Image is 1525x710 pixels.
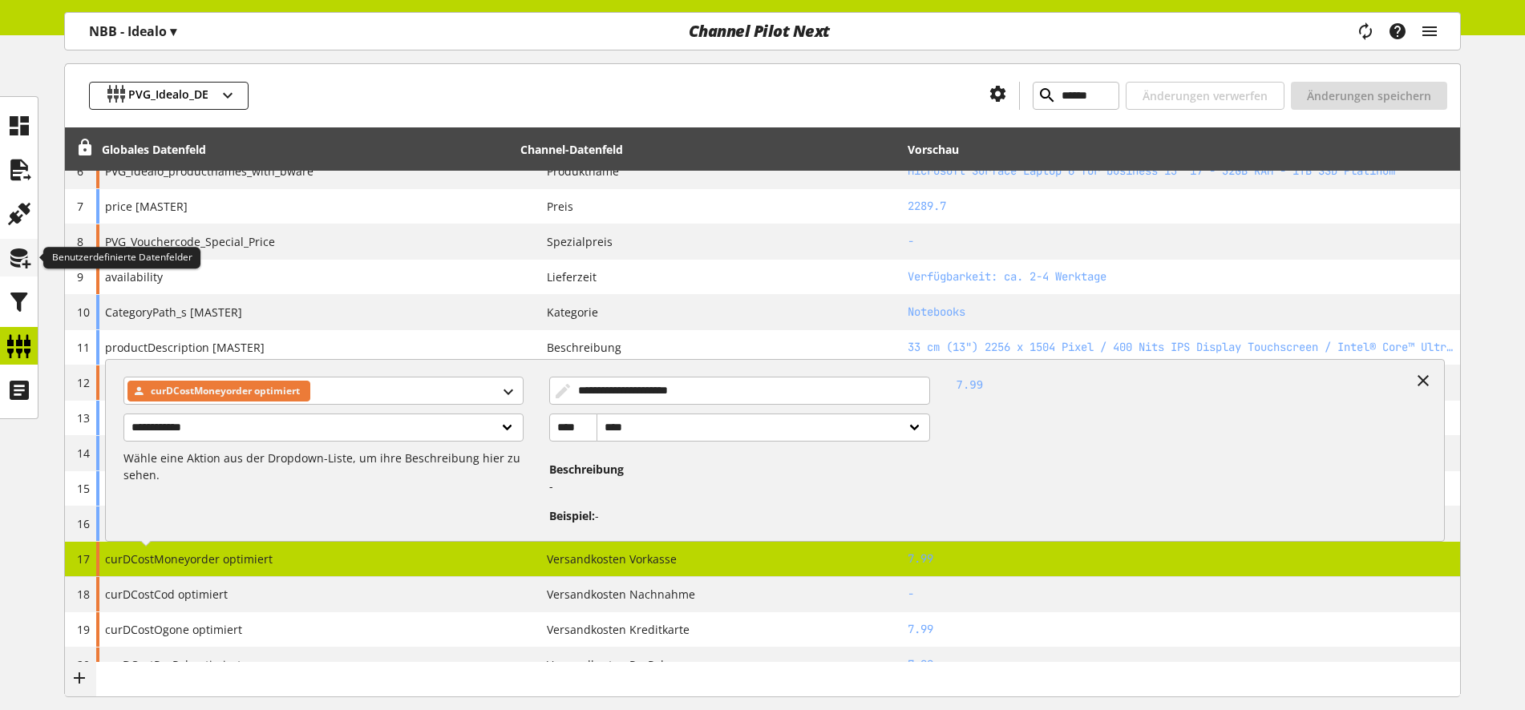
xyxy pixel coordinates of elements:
span: Spezialpreis [534,233,613,250]
span: Entsperren, um Zeilen neu anzuordnen [76,139,93,156]
h2: 7.99 [908,551,1454,567]
span: 6 [77,163,83,179]
h2: Notebooks [908,304,1454,321]
span: Lieferzeit [534,268,597,285]
span: - [595,508,599,523]
span: Änderungen speichern [1307,87,1431,104]
span: 8 [77,234,83,249]
span: Produktname [534,163,619,180]
h2: Microsoft Surface Laptop 6 for business 13" i7 - 32GB RAM - 1TB SSD Platinum [908,163,1454,180]
span: CategoryPath_s [MASTER] [105,305,242,320]
span: PVG_idealo_productnames_with_bware [105,163,313,179]
span: curDCostPayPal optimiert [105,657,241,672]
span: 16 [77,516,90,531]
span: Beschreibung [534,339,621,356]
p: Wähle eine Aktion aus der Dropdown-Liste, um ihre Beschreibung hier zu sehen. [123,450,524,483]
span: availability [105,269,163,284]
span: 7 [77,199,83,214]
div: Vorschau [908,141,959,158]
h2: 7.99 [908,621,1454,638]
span: 13 [77,410,90,426]
nav: main navigation [64,12,1461,50]
button: Änderungen verwerfen [1126,82,1284,110]
span: curDCostMoneyorder optimiert [151,381,300,401]
span: Versandkosten Kreditkarte [534,621,690,638]
span: 11 [77,340,90,355]
button: Änderungen speichern [1291,82,1447,110]
div: Channel-Datenfeld [520,141,623,158]
span: 17 [77,551,90,567]
span: 18 [77,587,90,602]
span: Beispiel: [549,508,595,523]
span: PVG_Idealo_DE [128,86,208,106]
span: 19 [77,622,90,637]
h2: - [908,233,1454,250]
span: curDCostMoneyorder optimiert [105,551,273,567]
span: 9 [77,269,83,284]
h2: 33 cm (13") 2256 x 1504 Pixel / 400 Nits IPS Display Touchscreen / Intel® Core™ Ultra 7 (100) 165... [908,339,1454,356]
div: Globales Datenfeld [102,141,206,158]
span: price [MASTER] [105,199,188,214]
span: productDescription [MASTER] [105,340,265,355]
span: PVG_Vouchercode_Special_Price [105,234,275,249]
p: - [549,478,924,494]
span: Versandkosten Vorkasse [534,551,677,567]
h4: Beschreibung [549,461,924,478]
div: Entsperren, um Zeilen neu anzuordnen [71,139,93,159]
h2: 2289.7 [908,198,1454,215]
span: Änderungen verwerfen [1143,87,1268,104]
span: 14 [77,446,90,461]
span: Versandkosten PayPal [534,656,664,673]
div: Benutzerdefinierte Datenfelder [43,247,200,269]
p: NBB - Idealo [89,22,176,41]
span: curDCostOgone optimiert [105,622,242,637]
span: 10 [77,305,90,320]
span: 15 [77,481,90,496]
h2: Verfügbarkeit: ca. 2-4 Werktage [908,268,1454,285]
button: PVG_Idealo_DE [89,82,249,110]
span: Kategorie [534,304,598,321]
span: 20 [77,657,90,672]
span: ▾ [170,22,176,40]
span: Versandkosten Nachnahme [534,586,695,603]
span: 12 [77,375,90,390]
div: 7.99 [930,364,1439,524]
h2: - [908,586,1454,603]
h2: 7.99 [908,656,1454,673]
span: Preis [534,198,573,215]
span: curDCostCod optimiert [105,587,228,602]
